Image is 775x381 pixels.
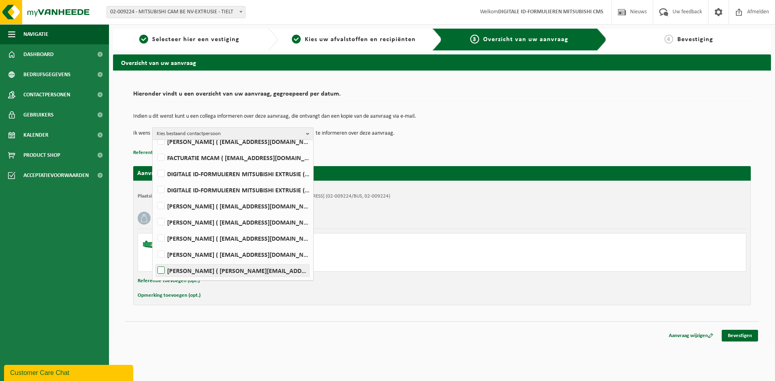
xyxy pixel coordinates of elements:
a: Bevestigen [722,330,758,341]
div: Aantal: 1 [174,261,474,267]
label: [PERSON_NAME] ( [EMAIL_ADDRESS][DOMAIN_NAME] ) [156,135,309,148]
span: Bevestiging [677,36,713,43]
p: Indien u dit wenst kunt u een collega informeren over deze aanvraag, die ontvangt dan een kopie v... [133,114,751,119]
span: 3 [470,35,479,44]
label: DIGITALE ID-FORMULIEREN MITSUBISHI EXTRUSIE ( [EMAIL_ADDRESS][DOMAIN_NAME] ) [156,168,309,180]
span: Contactpersonen [23,85,70,105]
span: Overzicht van uw aanvraag [483,36,568,43]
span: Kies uw afvalstoffen en recipiënten [305,36,416,43]
label: DIGITALE ID-FORMULIEREN MITSUBISHI EXTRUSIE (2) ( [EMAIL_ADDRESS][DOMAIN_NAME] ) [156,184,309,196]
h2: Hieronder vindt u een overzicht van uw aanvraag, gegroepeerd per datum. [133,91,751,102]
h2: Overzicht van uw aanvraag [113,54,771,70]
label: [PERSON_NAME] ( [EMAIL_ADDRESS][DOMAIN_NAME] ) [156,232,309,244]
button: Referentie toevoegen (opt.) [138,276,200,286]
label: [PERSON_NAME] ( [PERSON_NAME][EMAIL_ADDRESS][DOMAIN_NAME] ) [156,264,309,277]
span: Selecteer hier een vestiging [152,36,239,43]
a: 2Kies uw afvalstoffen en recipiënten [282,35,426,44]
strong: Plaatsingsadres: [138,194,173,199]
a: 1Selecteer hier een vestiging [117,35,262,44]
span: Gebruikers [23,105,54,125]
a: Aanvraag wijzigen [663,330,719,341]
span: Bedrijfsgegevens [23,65,71,85]
span: 02-009224 - MITSUBISHI CAM BE NV-EXTRUSIE - TIELT [107,6,245,18]
span: 1 [139,35,148,44]
span: 2 [292,35,301,44]
button: Kies bestaand contactpersoon [152,127,314,139]
span: Product Shop [23,145,60,165]
label: FACTURATIE MCAM ( [EMAIL_ADDRESS][DOMAIN_NAME] ) [156,152,309,164]
button: Referentie toevoegen (opt.) [133,148,195,158]
span: 4 [664,35,673,44]
iframe: chat widget [4,363,135,381]
strong: Aanvraag voor [DATE] [137,170,198,177]
span: Kalender [23,125,48,145]
label: [PERSON_NAME] ( [EMAIL_ADDRESS][DOMAIN_NAME] ) [156,248,309,260]
p: Ik wens [133,127,150,139]
p: te informeren over deze aanvraag. [316,127,395,139]
img: HK-XC-10-GN-00.png [142,237,166,250]
span: Navigatie [23,24,48,44]
button: Opmerking toevoegen (opt.) [138,290,201,301]
span: Dashboard [23,44,54,65]
div: Ophalen en plaatsen lege container [174,250,474,257]
label: [PERSON_NAME] ( [EMAIL_ADDRESS][DOMAIN_NAME] ) [156,200,309,212]
label: [PERSON_NAME] ( [EMAIL_ADDRESS][DOMAIN_NAME] ) [156,216,309,228]
span: Acceptatievoorwaarden [23,165,89,185]
span: Kies bestaand contactpersoon [157,128,303,140]
strong: DIGITALE ID-FORMULIEREN MITSUBISHI CMS [498,9,603,15]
